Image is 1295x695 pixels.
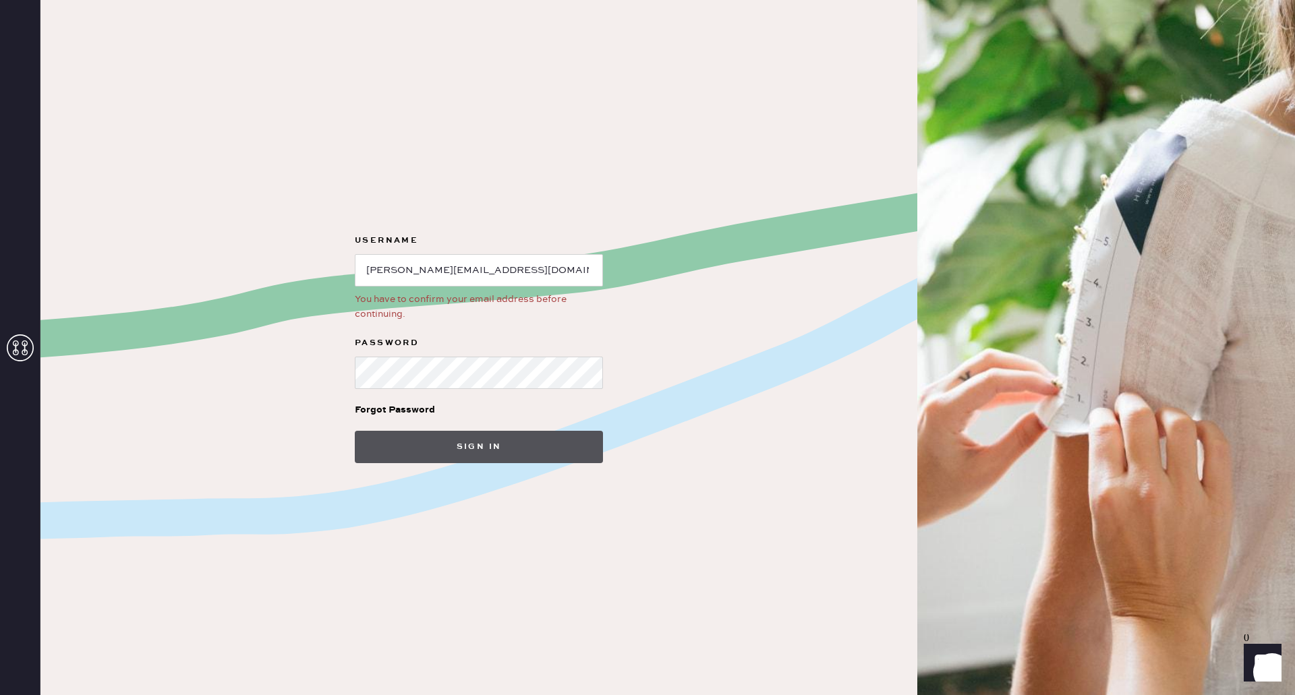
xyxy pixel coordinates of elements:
input: e.g. john@doe.com [355,254,603,286]
iframe: Front Chat [1231,634,1289,692]
label: Username [355,233,603,249]
a: Forgot Password [355,389,435,431]
div: You have to confirm your email address before continuing. [355,292,603,322]
div: Forgot Password [355,402,435,417]
label: Password [355,335,603,351]
button: Sign in [355,431,603,463]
